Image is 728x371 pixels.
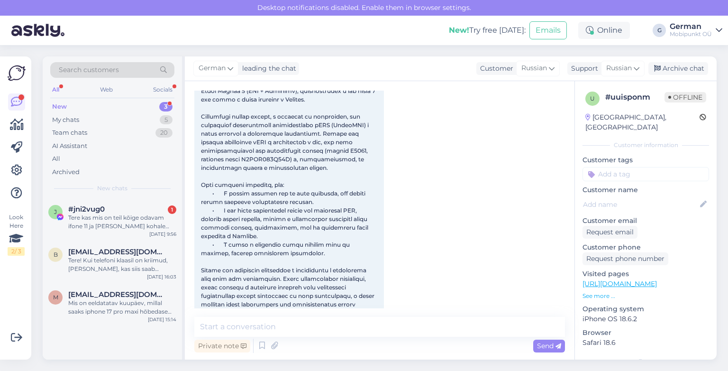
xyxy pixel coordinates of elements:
p: Browser [582,328,709,338]
img: Askly Logo [8,64,26,82]
div: German [670,23,712,30]
div: Support [567,64,598,74]
div: # uuisponm [605,92,664,103]
span: Send [537,342,561,350]
div: Archive chat [648,62,708,75]
div: Web [98,83,115,96]
b: New! [449,26,469,35]
p: See more ... [582,292,709,300]
span: bibikovbirgit@gmail.com [68,248,167,256]
div: All [52,154,60,164]
span: j [54,208,57,215]
div: [DATE] 15:14 [148,316,176,323]
span: German [199,63,226,74]
p: Operating system [582,304,709,314]
span: m [53,294,58,301]
a: [URL][DOMAIN_NAME] [582,279,657,288]
span: b [54,251,58,258]
div: Archived [52,167,80,177]
div: Customer [476,64,513,74]
button: Emails [529,21,567,39]
div: [DATE] 16:03 [147,273,176,280]
div: Customer information [582,141,709,149]
p: Customer phone [582,242,709,252]
input: Add a tag [582,167,709,181]
div: G [653,24,666,37]
p: Visited pages [582,269,709,279]
p: Customer tags [582,155,709,165]
span: u [590,95,595,102]
div: AI Assistant [52,141,87,151]
span: Offline [664,92,706,102]
div: Online [578,22,630,39]
div: leading the chat [238,64,296,74]
span: New chats [97,184,127,193]
div: My chats [52,115,79,125]
div: 20 [155,128,173,138]
span: Search customers [59,65,119,75]
div: 2 / 3 [8,247,25,256]
p: Safari 18.6 [582,338,709,348]
span: #jni2vug0 [68,205,105,213]
div: [DATE] 9:56 [149,231,176,238]
p: Customer email [582,216,709,226]
div: Tere! Kui telefoni klaasil on kriimud, [PERSON_NAME], kas siis saab kaitseklaasi siiski panna? [68,256,176,273]
div: Team chats [52,128,87,138]
div: [GEOGRAPHIC_DATA], [GEOGRAPHIC_DATA] [585,112,700,132]
div: 1 [168,205,176,214]
a: GermanMobipunkt OÜ [670,23,722,38]
div: Try free [DATE]: [449,25,526,36]
div: 5 [160,115,173,125]
span: Russian [521,63,547,74]
input: Add name [583,199,698,210]
span: marleenmets55@gmail.com [68,290,167,299]
div: 3 [159,102,173,111]
div: Socials [151,83,174,96]
div: Mobipunkt OÜ [670,30,712,38]
div: Tere kas mis on teil kõige odavam ifone 11 ja [PERSON_NAME] kohale tuleb ?? [68,213,176,231]
div: New [52,102,67,111]
div: Private note [194,340,250,352]
div: Extra [582,357,709,366]
span: Russian [606,63,632,74]
div: Mis on eeldatatav kuupäev, millal saaks iphone 17 pro maxi hõbedase 256GB kätte? [68,299,176,316]
p: Customer name [582,185,709,195]
div: Request email [582,226,637,239]
div: Request phone number [582,252,668,265]
p: iPhone OS 18.6.2 [582,314,709,324]
div: Look Here [8,213,25,256]
div: All [50,83,61,96]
